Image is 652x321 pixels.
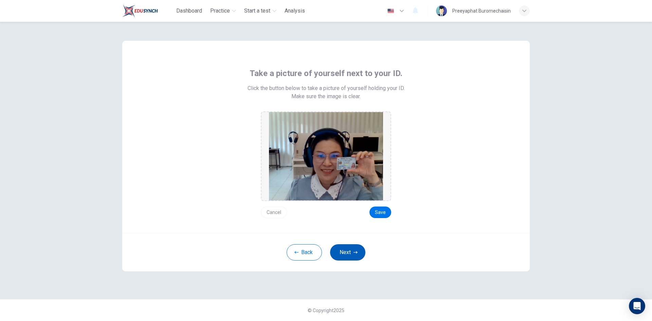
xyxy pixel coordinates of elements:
[369,207,391,218] button: Save
[174,5,205,17] button: Dashboard
[285,7,305,15] span: Analysis
[248,84,405,92] span: Click the button below to take a picture of yourself holding your ID.
[436,5,447,16] img: Profile picture
[122,4,158,18] img: Train Test logo
[386,8,395,14] img: en
[291,92,361,101] span: Make sure the image is clear.
[122,4,174,18] a: Train Test logo
[261,207,287,218] button: Cancel
[244,7,270,15] span: Start a test
[287,244,322,261] button: Back
[452,7,511,15] div: Preeyaphat Buromechaisin
[241,5,279,17] button: Start a test
[207,5,239,17] button: Practice
[210,7,230,15] span: Practice
[176,7,202,15] span: Dashboard
[308,308,344,313] span: © Copyright 2025
[250,68,402,79] span: Take a picture of yourself next to your ID.
[330,244,365,261] button: Next
[282,5,308,17] button: Analysis
[629,298,645,314] div: Open Intercom Messenger
[269,112,383,200] img: preview screemshot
